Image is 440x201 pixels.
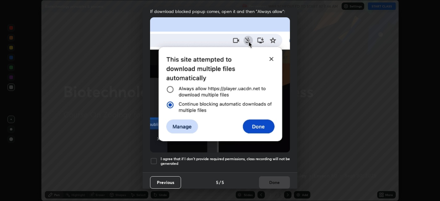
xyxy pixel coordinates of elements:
span: If download blocked popup comes, open it and then "Always allow": [150,8,290,14]
h4: / [219,179,221,186]
h4: 5 [222,179,224,186]
h5: I agree that if I don't provide required permissions, class recording will not be generated [161,156,290,166]
img: downloads-permission-blocked.gif [150,17,290,152]
button: Previous [150,176,181,189]
h4: 5 [216,179,218,186]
